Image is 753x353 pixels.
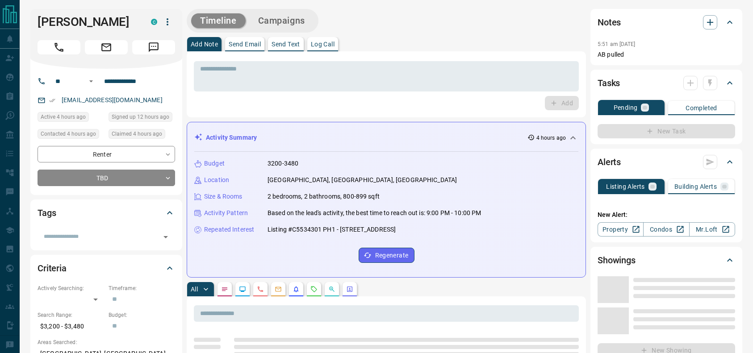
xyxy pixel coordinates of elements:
[689,222,735,237] a: Mr.Loft
[191,13,246,28] button: Timeline
[204,175,229,185] p: Location
[204,208,248,218] p: Activity Pattern
[598,155,621,169] h2: Alerts
[112,112,169,121] span: Signed up 12 hours ago
[598,249,735,271] div: Showings
[38,112,104,125] div: Tue Aug 12 2025
[272,41,300,47] p: Send Text
[191,41,218,47] p: Add Note
[206,133,257,142] p: Activity Summary
[598,12,735,33] div: Notes
[109,311,175,319] p: Budget:
[38,261,67,275] h2: Criteria
[359,248,414,263] button: Regenerate
[38,338,175,346] p: Areas Searched:
[643,222,689,237] a: Condos
[38,40,80,54] span: Call
[159,231,172,243] button: Open
[41,129,96,138] span: Contacted 4 hours ago
[598,253,636,267] h2: Showings
[614,104,638,111] p: Pending
[686,105,717,111] p: Completed
[275,286,282,293] svg: Emails
[38,170,175,186] div: TBD
[204,225,254,234] p: Repeated Interest
[38,319,104,334] p: $3,200 - $3,480
[239,286,246,293] svg: Lead Browsing Activity
[49,97,55,104] svg: Email Verified
[268,192,380,201] p: 2 bedrooms, 2 bathrooms, 800-899 sqft
[38,146,175,162] div: Renter
[204,192,243,201] p: Size & Rooms
[204,159,225,168] p: Budget
[674,183,717,190] p: Building Alerts
[109,129,175,141] div: Tue Aug 12 2025
[328,286,335,293] svg: Opportunities
[598,41,636,47] p: 5:51 am [DATE]
[38,257,175,279] div: Criteria
[194,129,578,146] div: Activity Summary4 hours ago
[293,286,300,293] svg: Listing Alerts
[346,286,353,293] svg: Agent Actions
[85,40,128,54] span: Email
[268,159,298,168] p: 3200-3480
[41,112,86,121] span: Active 4 hours ago
[109,112,175,125] div: Mon Aug 11 2025
[268,175,457,185] p: [GEOGRAPHIC_DATA], [GEOGRAPHIC_DATA], [GEOGRAPHIC_DATA]
[38,202,175,224] div: Tags
[38,15,138,29] h1: [PERSON_NAME]
[38,311,104,319] p: Search Range:
[249,13,314,28] button: Campaigns
[598,15,621,29] h2: Notes
[606,183,645,190] p: Listing Alerts
[62,96,163,104] a: [EMAIL_ADDRESS][DOMAIN_NAME]
[38,129,104,141] div: Tue Aug 12 2025
[310,286,318,293] svg: Requests
[86,76,96,87] button: Open
[112,129,162,138] span: Claimed 4 hours ago
[598,222,644,237] a: Property
[311,41,335,47] p: Log Call
[268,208,481,218] p: Based on the lead's activity, the best time to reach out is: 9:00 PM - 10:00 PM
[598,50,735,59] p: AB pulled
[598,151,735,173] div: Alerts
[38,284,104,292] p: Actively Searching:
[598,210,735,220] p: New Alert:
[268,225,396,234] p: Listing #C5534301 PH1 - [STREET_ADDRESS]
[132,40,175,54] span: Message
[151,19,157,25] div: condos.ca
[229,41,261,47] p: Send Email
[536,134,566,142] p: 4 hours ago
[598,76,620,90] h2: Tasks
[221,286,228,293] svg: Notes
[257,286,264,293] svg: Calls
[598,72,735,94] div: Tasks
[191,286,198,292] p: All
[38,206,56,220] h2: Tags
[109,284,175,292] p: Timeframe:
